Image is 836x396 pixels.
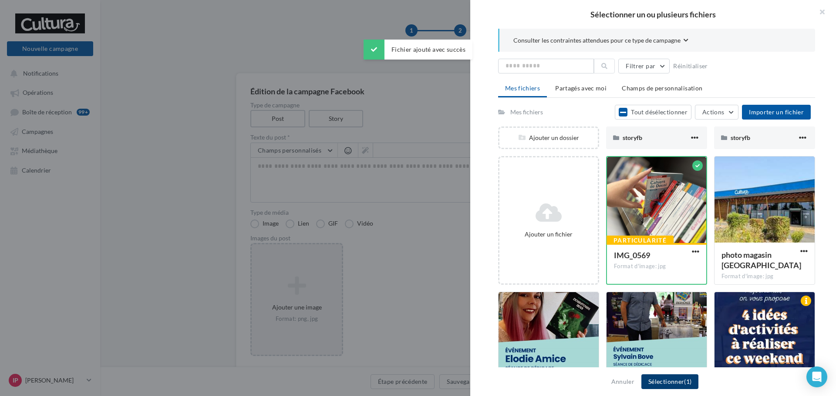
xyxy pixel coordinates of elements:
[364,40,472,60] div: Fichier ajouté avec succès
[614,263,699,270] div: Format d'image: jpg
[695,105,738,120] button: Actions
[614,250,650,260] span: IMG_0569
[484,10,822,18] h2: Sélectionner un ou plusieurs fichiers
[555,84,607,92] span: Partagés avec moi
[731,134,750,141] span: storyfb
[615,105,691,120] button: Tout désélectionner
[622,84,702,92] span: Champs de personnalisation
[503,230,594,239] div: Ajouter un fichier
[499,133,598,142] div: Ajouter un dossier
[513,36,681,45] span: Consulter les contraintes attendues pour ce type de campagne
[608,376,638,387] button: Annuler
[607,236,674,245] div: Particularité
[742,105,811,120] button: Importer un fichier
[510,108,543,116] div: Mes fichiers
[702,108,724,116] span: Actions
[641,374,698,389] button: Sélectionner(1)
[721,273,808,280] div: Format d'image: jpg
[623,134,642,141] span: storyfb
[618,59,670,73] button: Filtrer par
[670,61,711,71] button: Réinitialiser
[684,378,691,385] span: (1)
[806,366,827,387] div: Open Intercom Messenger
[749,108,804,116] span: Importer un fichier
[505,84,540,92] span: Mes fichiers
[721,250,801,270] span: photo magasin Sainte Eulalie
[513,36,688,47] button: Consulter les contraintes attendues pour ce type de campagne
